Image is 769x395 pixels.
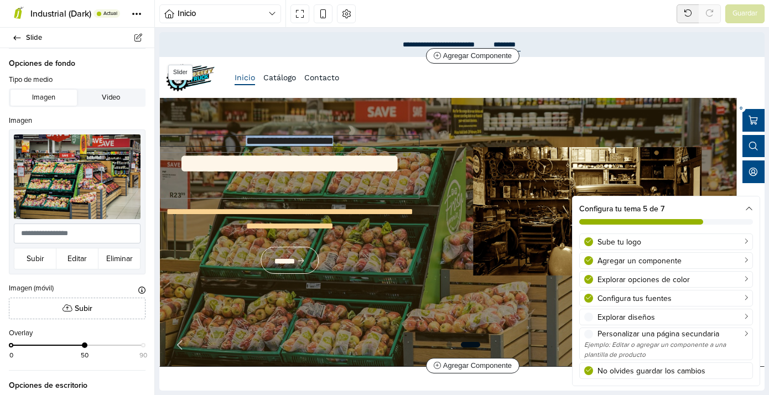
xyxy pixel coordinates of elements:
[11,90,77,105] button: Imagen
[104,38,137,53] a: Catálogo
[14,248,56,269] button: Subir
[597,328,748,340] div: Personalizar una página secundaria
[139,350,147,360] span: 90
[294,95,563,263] img: Tu socio en repuestos
[579,203,753,215] div: Configura tu tema 5 de 7
[571,295,590,314] a: Mover hacia abajo
[9,48,146,69] span: Opciones de fondo
[145,38,180,53] a: Contacto
[26,30,141,45] span: Slide
[732,8,757,19] span: Guardar
[583,77,605,100] button: Abrir carro
[597,365,748,377] div: No olvides guardar los cambios
[274,19,352,28] span: Agregar Componente
[75,38,96,53] a: Inicio
[528,295,547,314] a: Eliminar
[103,11,117,16] span: Actual
[9,116,32,127] label: Imagen
[597,255,748,267] div: Agregar un componente
[579,233,753,250] a: Sube tu logo
[584,340,748,360] div: Ejemplo: Editar o agregar un componente a una plantilla de producto
[583,103,605,126] button: Abrir barra de búsqueda
[267,16,360,32] button: Agregar Componente
[597,293,748,304] div: Configura tus fuentes
[573,196,760,231] div: Configura tu tema 5 de 7
[267,326,360,341] button: Agregar Componente
[56,248,98,269] button: Editar
[98,248,141,269] button: Eliminar
[9,350,13,360] span: 0
[578,71,586,80] div: 0
[9,370,146,391] span: Opciones de escritorio
[7,32,55,59] img: Dr.chevytruck
[14,134,141,219] img: g5aba0f3dea01c3b47837f93968(...)
[283,306,297,319] span: Go to slide 1
[159,4,281,23] button: Inicio
[81,350,89,360] span: 50
[75,303,92,314] span: Subir
[509,295,528,314] a: Ocultar
[14,306,30,319] button: Previous slide
[274,329,352,337] span: Agregar Componente
[725,4,765,23] button: Guardar
[597,236,748,248] div: Sube tu logo
[490,295,509,314] a: Duplicar
[77,90,144,105] button: Video
[178,7,268,20] span: Inicio
[9,328,33,339] label: Overlay
[597,274,748,285] div: Explorar opciones de color
[597,311,748,323] div: Explorar diseños
[9,283,54,294] label: Imagen (móvil)
[300,306,322,319] span: Go to slide 2
[471,295,490,314] a: Editar
[575,306,591,319] button: Next slide
[30,8,91,19] span: Industrial (Dark)
[9,298,146,319] button: Subir
[583,128,605,151] button: Acceso
[9,33,33,48] span: Slider
[9,75,53,86] label: Tipo de medio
